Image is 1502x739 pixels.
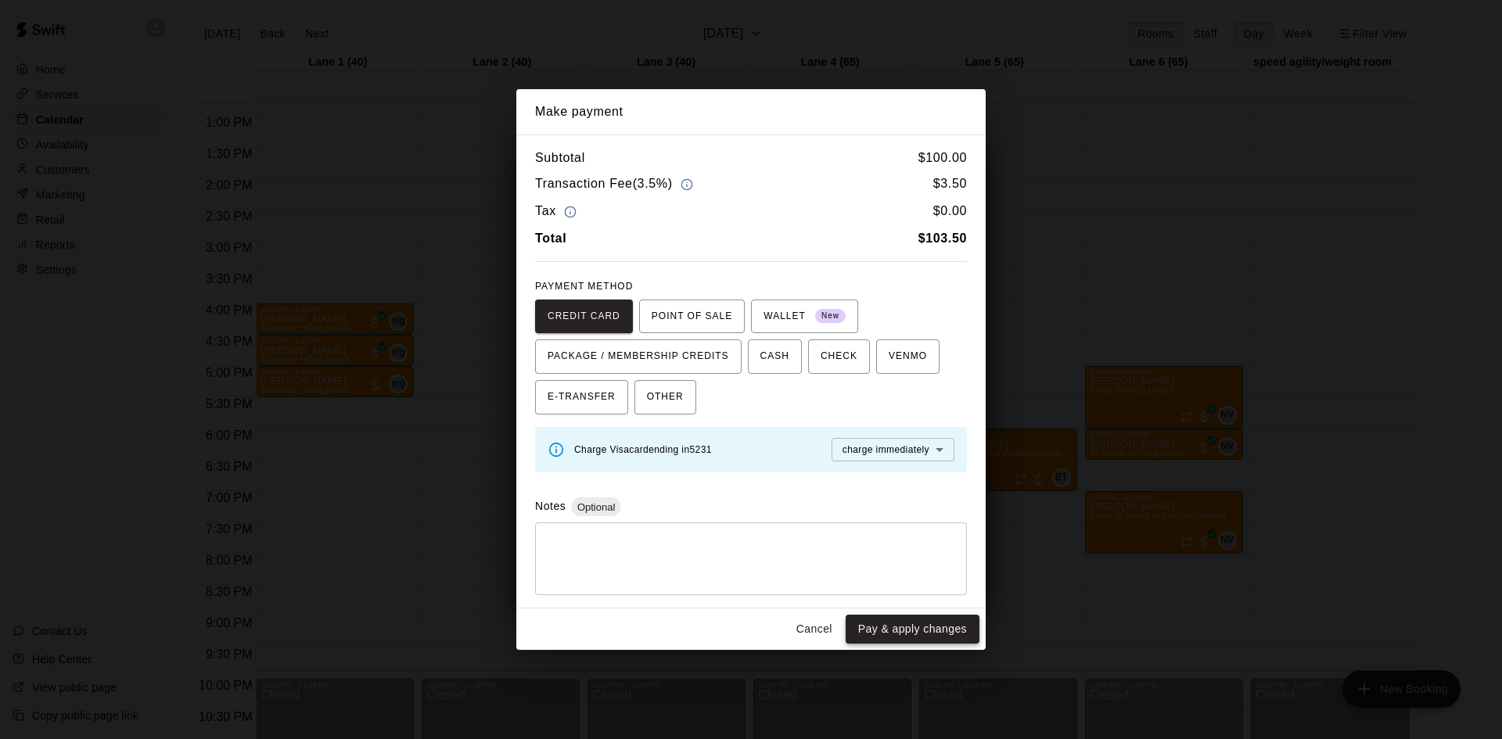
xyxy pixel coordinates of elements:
[634,380,696,414] button: OTHER
[535,148,585,168] h6: Subtotal
[846,615,979,644] button: Pay & apply changes
[548,344,729,369] span: PACKAGE / MEMBERSHIP CREDITS
[815,306,846,327] span: New
[535,231,566,245] b: Total
[535,339,742,374] button: PACKAGE / MEMBERSHIP CREDITS
[652,304,732,329] span: POINT OF SALE
[821,344,857,369] span: CHECK
[535,174,697,195] h6: Transaction Fee ( 3.5% )
[535,201,580,222] h6: Tax
[751,300,858,334] button: WALLET New
[889,344,927,369] span: VENMO
[548,304,620,329] span: CREDIT CARD
[748,339,802,374] button: CASH
[933,201,967,222] h6: $ 0.00
[918,231,967,245] b: $ 103.50
[876,339,940,374] button: VENMO
[535,500,566,512] label: Notes
[516,89,986,135] h2: Make payment
[933,174,967,195] h6: $ 3.50
[843,444,929,455] span: charge immediately
[535,380,628,414] button: E-TRANSFER
[808,339,870,374] button: CHECK
[647,385,684,410] span: OTHER
[639,300,745,334] button: POINT OF SALE
[535,300,633,334] button: CREDIT CARD
[764,304,846,329] span: WALLET
[548,385,616,410] span: E-TRANSFER
[918,148,967,168] h6: $ 100.00
[760,344,789,369] span: CASH
[789,615,839,644] button: Cancel
[571,501,621,513] span: Optional
[574,444,712,455] span: Charge Visa card ending in 5231
[535,281,633,292] span: PAYMENT METHOD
